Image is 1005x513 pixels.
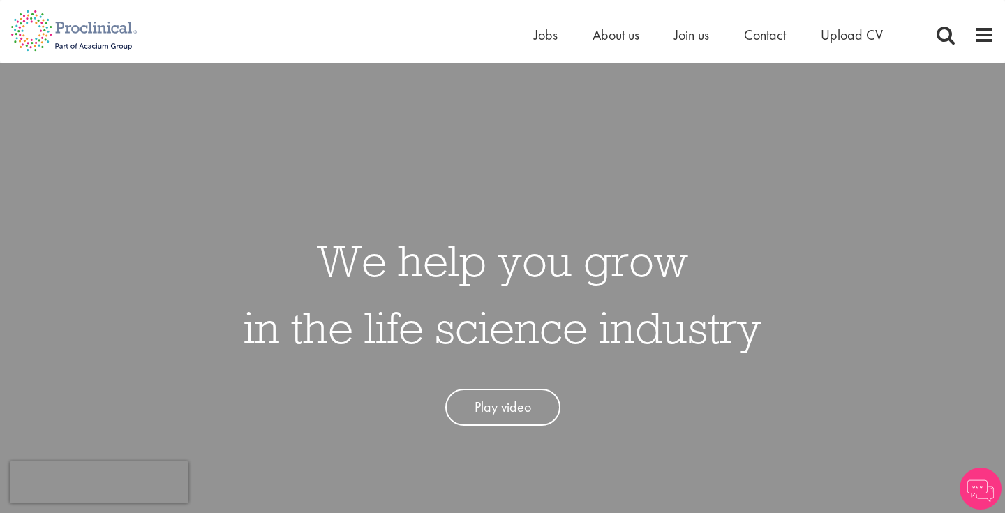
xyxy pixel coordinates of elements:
a: About us [593,26,639,44]
a: Jobs [534,26,558,44]
h1: We help you grow in the life science industry [244,227,761,361]
img: Chatbot [960,468,1002,510]
a: Upload CV [821,26,883,44]
a: Contact [744,26,786,44]
a: Join us [674,26,709,44]
a: Play video [445,389,560,426]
